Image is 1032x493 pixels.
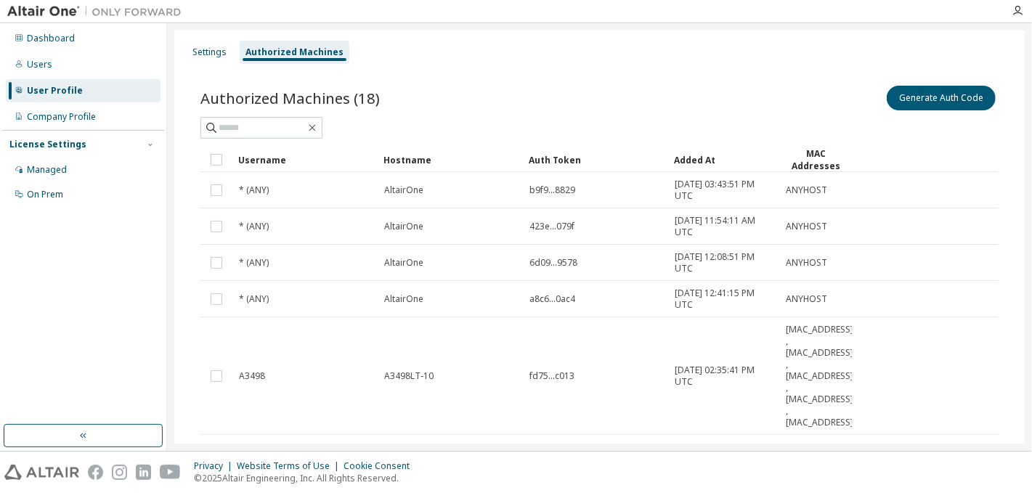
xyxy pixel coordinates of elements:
div: Added At [674,148,773,171]
span: [DATE] 12:08:51 PM UTC [675,251,773,274]
span: * (ANY) [239,221,269,232]
span: 6d09...9578 [529,257,577,269]
div: Settings [192,46,227,58]
p: © 2025 Altair Engineering, Inc. All Rights Reserved. [194,472,418,484]
span: A3498 [239,370,265,382]
div: Cookie Consent [344,460,418,472]
span: [DATE] 12:41:15 PM UTC [675,288,773,311]
span: [MAC_ADDRESS] , [MAC_ADDRESS] , [MAC_ADDRESS] , [MAC_ADDRESS] , [MAC_ADDRESS] [786,324,853,428]
div: Username [238,148,372,171]
div: User Profile [27,85,83,97]
span: Authorized Machines (18) [200,88,380,108]
img: altair_logo.svg [4,465,79,480]
span: A3498LT-10 [384,370,434,382]
div: Managed [27,164,67,176]
div: Dashboard [27,33,75,44]
span: * (ANY) [239,293,269,305]
div: MAC Addresses [785,147,846,172]
span: b9f9...8829 [529,184,575,196]
span: AltairOne [384,184,423,196]
span: ANYHOST [786,257,827,269]
span: AltairOne [384,257,423,269]
div: Website Terms of Use [237,460,344,472]
span: FC:5C:EE:89:37:8E , 4C:49:6C:B4:02:8E , 4C:49:6C:B4:02:8A [786,441,861,488]
span: AltairOne [384,221,423,232]
div: On Prem [27,189,63,200]
span: [DATE] 02:35:41 PM UTC [675,364,773,388]
span: ANYHOST [786,184,827,196]
img: youtube.svg [160,465,181,480]
div: Hostname [383,148,517,171]
div: Auth Token [529,148,662,171]
img: facebook.svg [88,465,103,480]
img: Altair One [7,4,189,19]
span: * (ANY) [239,257,269,269]
span: [DATE] 03:43:51 PM UTC [675,179,773,202]
img: instagram.svg [112,465,127,480]
div: Users [27,59,52,70]
div: Privacy [194,460,237,472]
span: * (ANY) [239,184,269,196]
span: ANYHOST [786,293,827,305]
span: fd75...c013 [529,370,574,382]
div: Company Profile [27,111,96,123]
span: AltairOne [384,293,423,305]
span: ANYHOST [786,221,827,232]
span: 423e...079f [529,221,574,232]
button: Generate Auth Code [887,86,996,110]
span: [DATE] 11:54:11 AM UTC [675,215,773,238]
span: a8c6...0ac4 [529,293,575,305]
img: linkedin.svg [136,465,151,480]
div: License Settings [9,139,86,150]
div: Authorized Machines [245,46,344,58]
